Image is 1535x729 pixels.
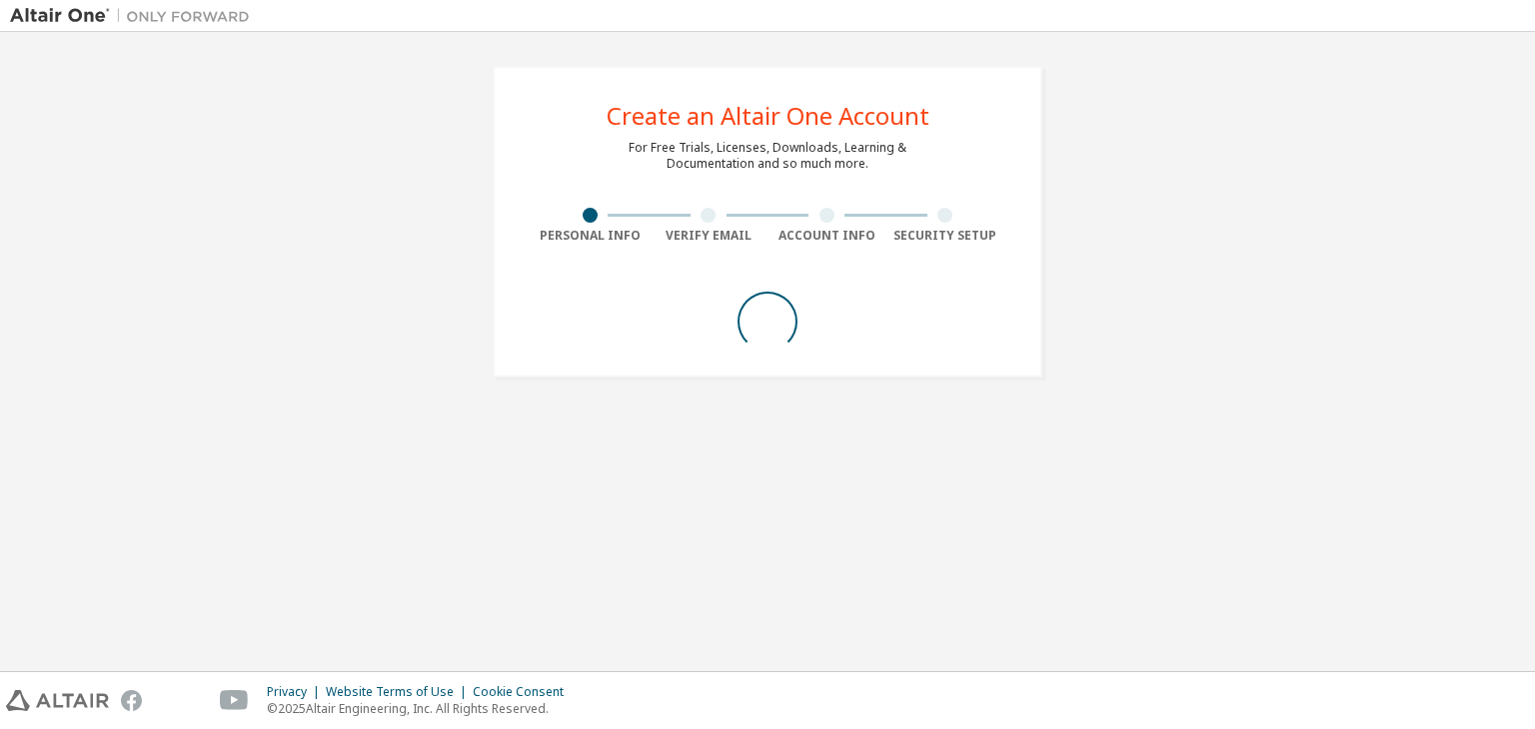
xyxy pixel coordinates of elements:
[531,228,650,244] div: Personal Info
[267,700,576,717] p: © 2025 Altair Engineering, Inc. All Rights Reserved.
[267,684,326,700] div: Privacy
[121,690,142,711] img: facebook.svg
[326,684,473,700] div: Website Terms of Use
[10,6,260,26] img: Altair One
[473,684,576,700] div: Cookie Consent
[650,228,768,244] div: Verify Email
[629,140,906,172] div: For Free Trials, Licenses, Downloads, Learning & Documentation and so much more.
[607,104,929,128] div: Create an Altair One Account
[6,690,109,711] img: altair_logo.svg
[767,228,886,244] div: Account Info
[886,228,1005,244] div: Security Setup
[220,690,249,711] img: youtube.svg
